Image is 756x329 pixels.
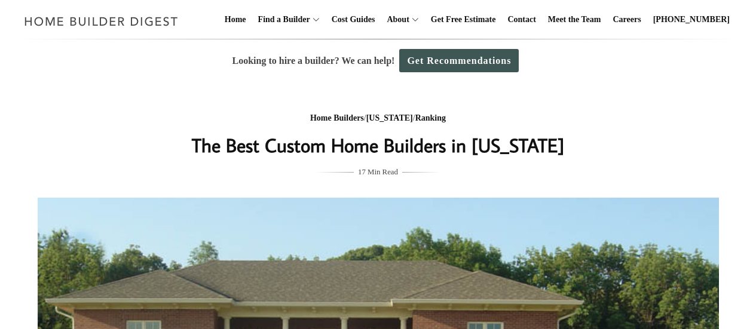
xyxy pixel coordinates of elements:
[608,1,646,39] a: Careers
[503,1,540,39] a: Contact
[543,1,606,39] a: Meet the Team
[220,1,251,39] a: Home
[399,49,519,72] a: Get Recommendations
[426,1,501,39] a: Get Free Estimate
[382,1,409,39] a: About
[140,131,617,159] h1: The Best Custom Home Builders in [US_STATE]
[415,113,446,122] a: Ranking
[310,113,364,122] a: Home Builders
[366,113,413,122] a: [US_STATE]
[19,10,183,33] img: Home Builder Digest
[358,165,398,179] span: 17 Min Read
[253,1,310,39] a: Find a Builder
[648,1,734,39] a: [PHONE_NUMBER]
[140,111,617,126] div: / /
[327,1,380,39] a: Cost Guides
